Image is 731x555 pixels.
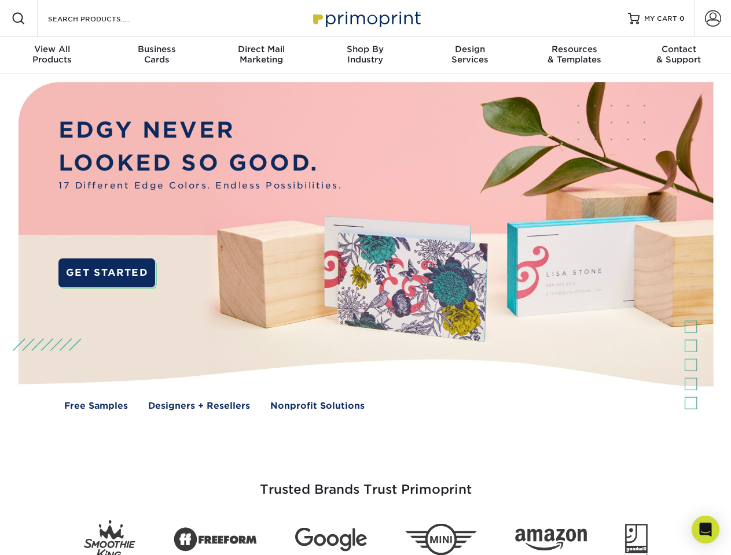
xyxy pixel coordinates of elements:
a: Contact& Support [627,37,731,74]
span: Direct Mail [209,44,313,54]
div: Services [418,44,522,65]
span: Shop By [313,44,417,54]
a: DesignServices [418,37,522,74]
img: Primoprint [308,6,424,31]
div: & Templates [522,44,626,65]
a: BusinessCards [104,37,208,74]
div: Open Intercom Messenger [692,516,719,543]
div: Cards [104,44,208,65]
iframe: Google Customer Reviews [3,520,98,551]
a: Shop ByIndustry [313,37,417,74]
span: MY CART [644,14,677,24]
a: Direct MailMarketing [209,37,313,74]
img: Google [295,528,367,552]
p: EDGY NEVER [58,114,342,147]
a: Designers + Resellers [148,399,250,413]
span: Contact [627,44,731,54]
div: & Support [627,44,731,65]
p: LOOKED SO GOOD. [58,147,342,180]
div: Marketing [209,44,313,65]
span: 0 [679,14,685,23]
a: Resources& Templates [522,37,626,74]
div: Industry [313,44,417,65]
a: Free Samples [64,399,128,413]
a: Nonprofit Solutions [270,399,365,413]
img: Goodwill [625,524,648,555]
span: Design [418,44,522,54]
input: SEARCH PRODUCTS..... [47,12,160,25]
a: GET STARTED [58,258,155,287]
span: 17 Different Edge Colors. Endless Possibilities. [58,179,342,193]
h3: Trusted Brands Trust Primoprint [27,454,704,511]
span: Business [104,44,208,54]
img: Amazon [515,529,587,551]
span: Resources [522,44,626,54]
